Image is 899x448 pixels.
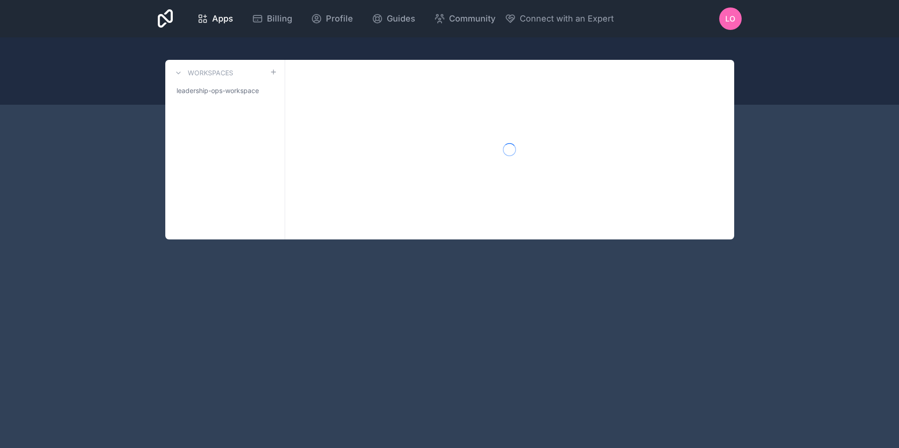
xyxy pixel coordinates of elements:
[173,67,233,79] a: Workspaces
[449,12,495,25] span: Community
[387,12,415,25] span: Guides
[505,12,614,25] button: Connect with an Expert
[188,68,233,78] h3: Workspaces
[267,12,292,25] span: Billing
[177,86,259,95] span: leadership-ops-workspace
[173,82,277,99] a: leadership-ops-workspace
[326,12,353,25] span: Profile
[190,8,241,29] a: Apps
[212,12,233,25] span: Apps
[244,8,300,29] a: Billing
[725,13,735,24] span: LO
[520,12,614,25] span: Connect with an Expert
[364,8,423,29] a: Guides
[303,8,361,29] a: Profile
[427,8,503,29] a: Community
